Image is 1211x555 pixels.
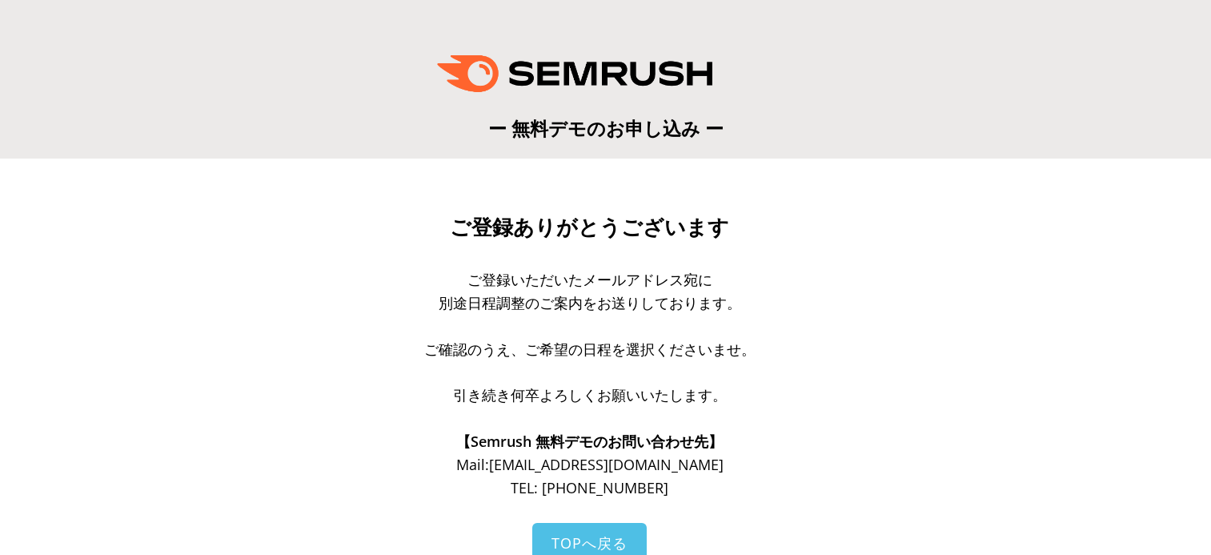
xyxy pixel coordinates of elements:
[424,340,756,359] span: ご確認のうえ、ご希望の日程を選択くださいませ。
[467,270,712,289] span: ご登録いただいたメールアドレス宛に
[453,385,727,404] span: 引き続き何卒よろしくお願いいたします。
[488,115,724,141] span: ー 無料デモのお申し込み ー
[511,478,668,497] span: TEL: [PHONE_NUMBER]
[456,432,723,451] span: 【Semrush 無料デモのお問い合わせ先】
[456,455,724,474] span: Mail: [EMAIL_ADDRESS][DOMAIN_NAME]
[439,293,741,312] span: 別途日程調整のご案内をお送りしております。
[450,215,729,239] span: ご登録ありがとうございます
[551,533,628,553] span: TOPへ戻る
